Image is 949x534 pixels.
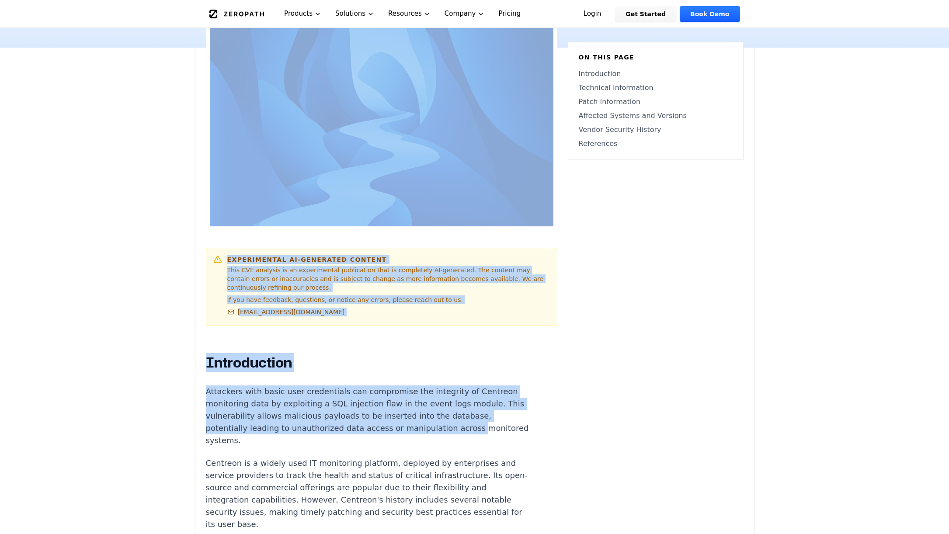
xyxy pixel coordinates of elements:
h6: Experimental AI-Generated Content [227,255,550,264]
a: [EMAIL_ADDRESS][DOMAIN_NAME] [227,308,345,316]
p: Centreon is a widely used IT monitoring platform, deployed by enterprises and service providers t... [206,457,531,531]
p: Attackers with basic user credentials can compromise the integrity of Centreon monitoring data by... [206,385,531,447]
h6: On this page [579,53,733,62]
a: Book Demo [680,6,740,22]
a: Introduction [579,69,733,79]
img: Brief Summary of Centreon Web CVE-2025-6791 SQL Injection Vulnerability [210,17,553,226]
a: Vendor Security History [579,125,733,135]
a: Affected Systems and Versions [579,111,733,121]
a: Technical Information [579,83,733,93]
h2: Introduction [206,354,531,371]
a: References [579,139,733,149]
a: Patch Information [579,97,733,107]
p: This CVE analysis is an experimental publication that is completely AI-generated. The content may... [227,266,550,292]
a: Get Started [615,6,676,22]
a: Login [573,6,612,22]
p: If you have feedback, questions, or notice any errors, please reach out to us. [227,295,550,304]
